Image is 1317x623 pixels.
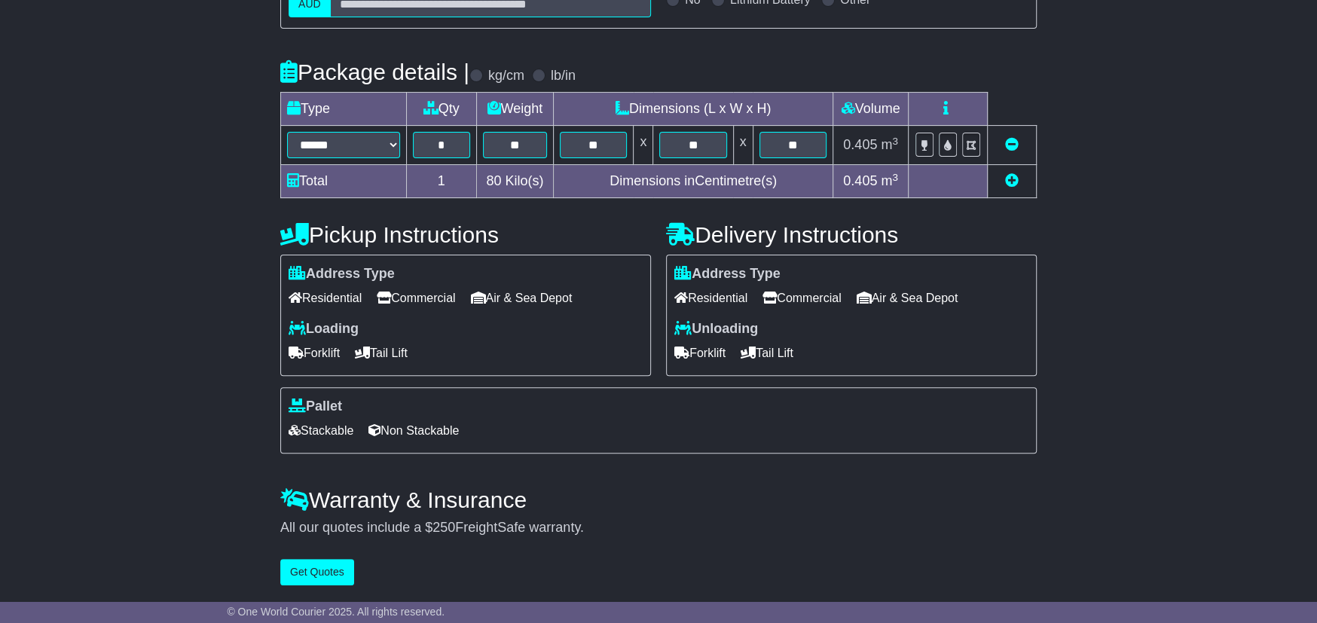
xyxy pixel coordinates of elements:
a: Remove this item [1005,137,1019,152]
span: Tail Lift [741,341,793,365]
span: © One World Courier 2025. All rights reserved. [227,606,445,618]
label: Address Type [289,266,395,282]
span: m [881,137,898,152]
span: 250 [432,520,455,535]
h4: Warranty & Insurance [280,487,1037,512]
span: Commercial [762,286,841,310]
span: Forklift [289,341,340,365]
span: Commercial [377,286,455,310]
td: x [733,126,753,165]
span: Non Stackable [368,419,459,442]
label: kg/cm [488,68,524,84]
label: Unloading [674,321,758,337]
span: Forklift [674,341,726,365]
span: 80 [486,173,501,188]
span: 0.405 [843,173,877,188]
label: lb/in [551,68,576,84]
td: x [634,126,653,165]
span: Air & Sea Depot [857,286,958,310]
sup: 3 [892,136,898,147]
sup: 3 [892,172,898,183]
label: Loading [289,321,359,337]
td: Qty [407,93,477,126]
span: Air & Sea Depot [471,286,573,310]
td: Weight [476,93,554,126]
div: All our quotes include a $ FreightSafe warranty. [280,520,1037,536]
td: Volume [833,93,908,126]
td: Dimensions in Centimetre(s) [554,165,833,198]
h4: Pickup Instructions [280,222,651,247]
td: Total [281,165,407,198]
span: Residential [289,286,362,310]
h4: Delivery Instructions [666,222,1037,247]
span: Tail Lift [355,341,408,365]
button: Get Quotes [280,559,354,585]
td: Type [281,93,407,126]
td: 1 [407,165,477,198]
h4: Package details | [280,60,469,84]
label: Address Type [674,266,781,282]
a: Add new item [1005,173,1019,188]
span: m [881,173,898,188]
td: Kilo(s) [476,165,554,198]
td: Dimensions (L x W x H) [554,93,833,126]
span: 0.405 [843,137,877,152]
span: Residential [674,286,747,310]
label: Pallet [289,399,342,415]
span: Stackable [289,419,353,442]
